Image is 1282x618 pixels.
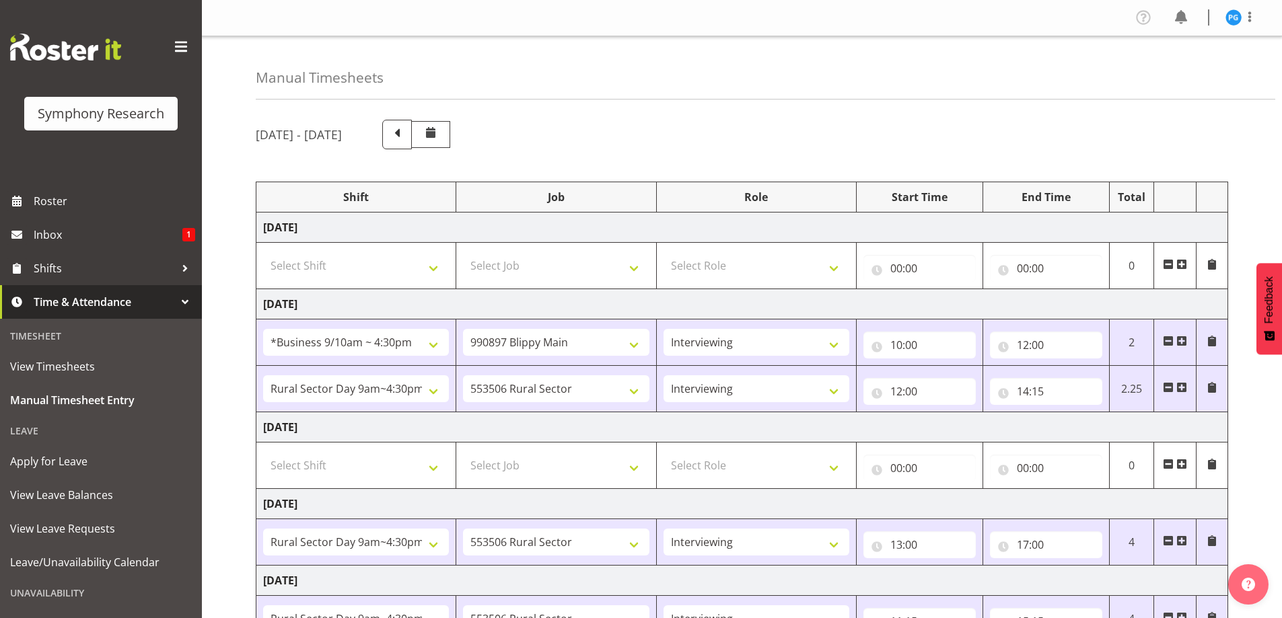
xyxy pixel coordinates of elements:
[182,228,195,241] span: 1
[3,579,199,607] div: Unavailability
[256,566,1228,596] td: [DATE]
[3,478,199,512] a: View Leave Balances
[256,213,1228,243] td: [DATE]
[1116,189,1147,205] div: Total
[1225,9,1242,26] img: patricia-gilmour9541.jpg
[256,70,384,85] h4: Manual Timesheets
[990,189,1102,205] div: End Time
[990,378,1102,405] input: Click to select...
[34,292,175,312] span: Time & Attendance
[34,258,175,278] span: Shifts
[863,255,976,282] input: Click to select...
[10,34,121,61] img: Rosterit website logo
[1109,319,1154,366] td: 2
[990,255,1102,282] input: Click to select...
[34,191,195,211] span: Roster
[863,531,976,558] input: Click to select...
[3,512,199,545] a: View Leave Requests
[3,445,199,478] a: Apply for Leave
[34,225,182,245] span: Inbox
[1109,366,1154,412] td: 2.25
[10,451,192,471] span: Apply for Leave
[463,189,649,205] div: Job
[3,322,199,350] div: Timesheet
[990,455,1102,481] input: Click to select...
[10,390,192,410] span: Manual Timesheet Entry
[256,412,1228,442] td: [DATE]
[256,127,342,142] h5: [DATE] - [DATE]
[1109,243,1154,289] td: 0
[256,489,1228,519] td: [DATE]
[990,332,1102,358] input: Click to select...
[664,189,849,205] div: Role
[1109,519,1154,566] td: 4
[1256,263,1282,354] button: Feedback - Show survey
[38,104,164,124] div: Symphony Research
[3,545,199,579] a: Leave/Unavailability Calendar
[1109,442,1154,489] td: 0
[3,350,199,383] a: View Timesheets
[863,189,976,205] div: Start Time
[863,455,976,481] input: Click to select...
[10,485,192,505] span: View Leave Balances
[10,356,192,377] span: View Timesheets
[3,417,199,445] div: Leave
[863,332,976,358] input: Click to select...
[10,518,192,539] span: View Leave Requests
[990,531,1102,558] input: Click to select...
[3,383,199,417] a: Manual Timesheet Entry
[263,189,449,205] div: Shift
[256,289,1228,319] td: [DATE]
[863,378,976,405] input: Click to select...
[10,552,192,572] span: Leave/Unavailability Calendar
[1263,276,1275,323] span: Feedback
[1242,578,1255,591] img: help-xxl-2.png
